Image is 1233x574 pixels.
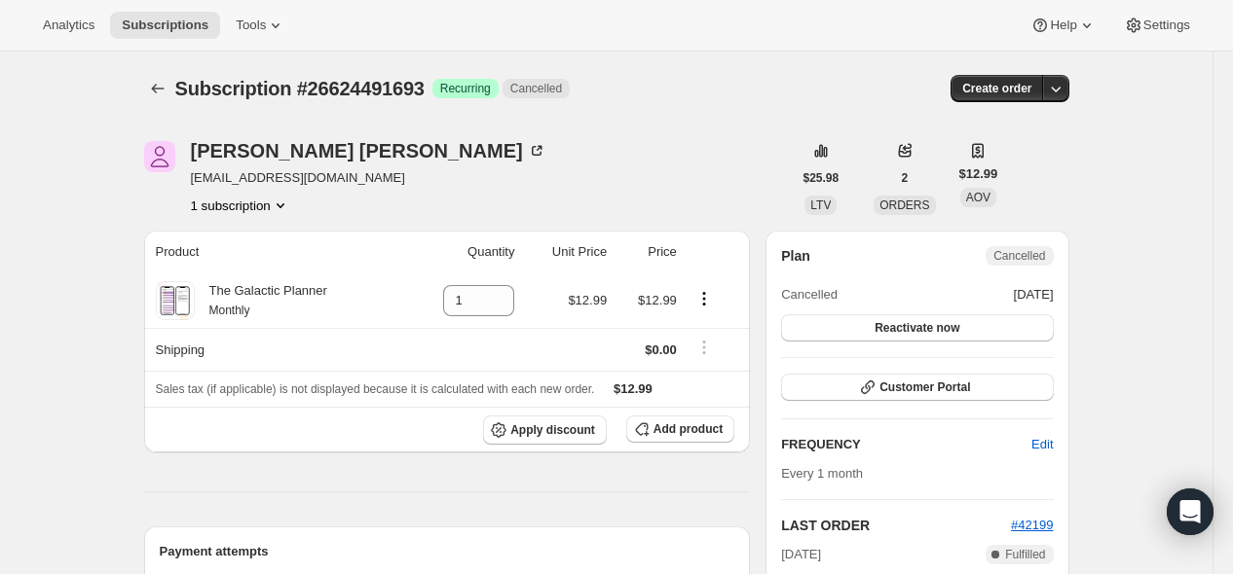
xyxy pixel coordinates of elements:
span: LTV [810,198,831,212]
span: Cancelled [993,248,1045,264]
span: [EMAIL_ADDRESS][DOMAIN_NAME] [191,168,546,188]
button: Product actions [689,288,720,309]
h2: Payment attempts [160,542,735,561]
th: Product [144,231,406,273]
span: $25.98 [803,170,840,186]
div: [PERSON_NAME] [PERSON_NAME] [191,141,546,161]
button: Edit [1020,429,1065,460]
span: Fiona Keyes [144,141,175,172]
span: Edit [1031,435,1053,454]
button: Reactivate now [781,314,1053,341]
span: Subscription #26624491693 [175,78,425,99]
span: Customer Portal [879,379,970,395]
div: Open Intercom Messenger [1167,488,1214,535]
th: Shipping [144,328,406,371]
th: Unit Price [520,231,613,273]
button: Product actions [191,196,290,215]
span: [DATE] [781,545,821,564]
button: 2 [890,164,920,192]
th: Quantity [406,231,521,273]
h2: FREQUENCY [781,435,1031,454]
span: $12.99 [638,293,677,307]
button: Shipping actions [689,337,720,358]
div: The Galactic Planner [195,281,327,320]
button: Customer Portal [781,374,1053,401]
span: $12.99 [568,293,607,307]
span: Analytics [43,18,94,33]
a: #42199 [1011,518,1053,532]
button: $25.98 [792,164,851,192]
span: Every 1 month [781,466,863,481]
h2: Plan [781,246,810,266]
span: Sales tax (if applicable) is not displayed because it is calculated with each new order. [156,382,595,396]
span: Help [1050,18,1076,33]
small: Monthly [209,304,250,317]
span: Cancelled [781,285,838,305]
th: Price [613,231,683,273]
span: Cancelled [510,81,562,96]
button: Apply discount [483,415,607,445]
span: AOV [966,191,990,204]
span: Settings [1143,18,1190,33]
span: Apply discount [510,422,595,438]
button: Add product [626,415,734,443]
span: Add product [654,421,723,437]
img: product img [158,281,192,320]
button: Subscriptions [144,75,171,102]
button: Tools [224,12,297,39]
button: Analytics [31,12,106,39]
span: [DATE] [1014,285,1054,305]
span: Fulfilled [1005,547,1045,562]
span: $12.99 [959,164,998,184]
span: Recurring [440,81,491,96]
button: #42199 [1011,516,1053,535]
button: Subscriptions [110,12,220,39]
span: 2 [902,170,909,186]
h2: LAST ORDER [781,516,1011,535]
button: Settings [1112,12,1202,39]
span: Create order [962,81,1031,96]
span: ORDERS [879,198,929,212]
button: Help [1019,12,1107,39]
button: Create order [951,75,1043,102]
span: $0.00 [645,342,677,357]
span: Tools [236,18,266,33]
span: Reactivate now [875,320,959,336]
span: Subscriptions [122,18,208,33]
span: $12.99 [614,381,653,396]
